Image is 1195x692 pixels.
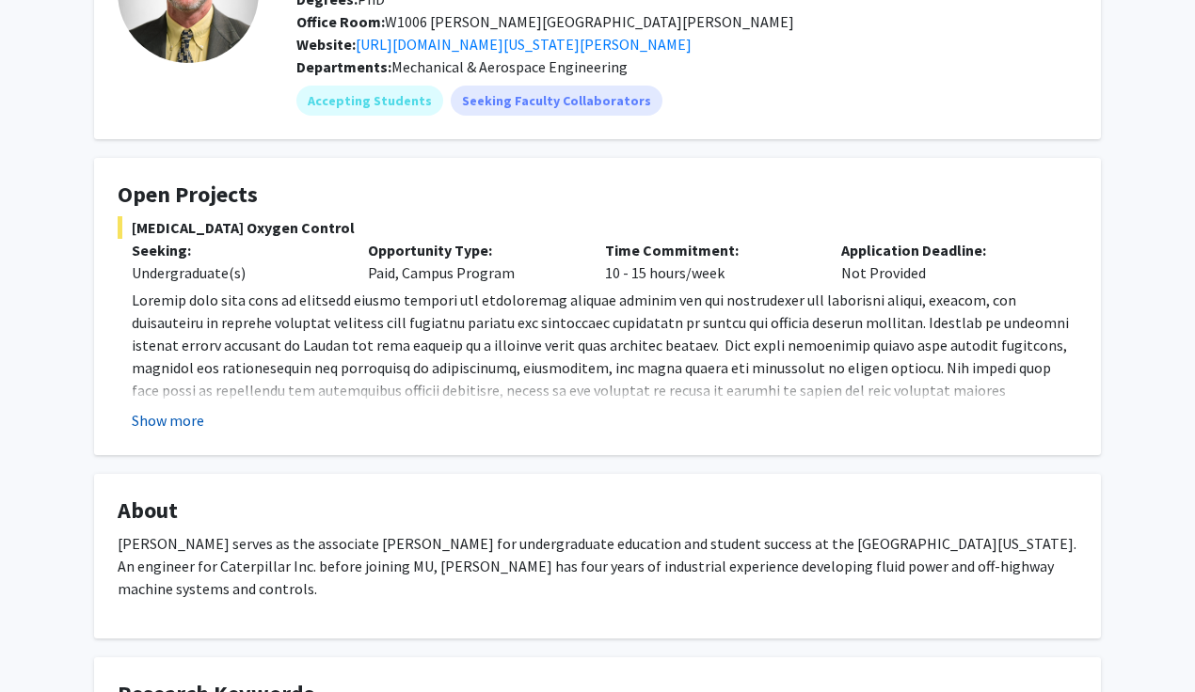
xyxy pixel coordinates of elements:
p: Seeking: [132,239,340,261]
h4: Open Projects [118,181,1077,209]
div: 10 - 15 hours/week [591,239,827,284]
div: Paid, Campus Program [354,239,590,284]
p: Opportunity Type: [368,239,576,261]
mat-chip: Accepting Students [296,86,443,116]
span: [MEDICAL_DATA] Oxygen Control [118,216,1077,239]
p: Loremip dolo sita cons ad elitsedd eiusmo tempori utl etdoloremag aliquae adminim ven qui nostrud... [132,289,1077,469]
mat-chip: Seeking Faculty Collaborators [451,86,662,116]
p: Time Commitment: [605,239,813,261]
p: [PERSON_NAME] serves as the associate [PERSON_NAME] for undergraduate education and student succe... [118,532,1077,600]
b: Departments: [296,57,391,76]
div: Not Provided [827,239,1063,284]
h4: About [118,497,1077,525]
span: W1006 [PERSON_NAME][GEOGRAPHIC_DATA][PERSON_NAME] [296,12,794,31]
b: Office Room: [296,12,385,31]
p: Application Deadline: [841,239,1049,261]
b: Website: [296,35,356,54]
a: Opens in a new tab [356,35,692,54]
span: Mechanical & Aerospace Engineering [391,57,628,76]
button: Show more [132,409,204,432]
iframe: Chat [14,607,80,678]
div: Undergraduate(s) [132,261,340,284]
